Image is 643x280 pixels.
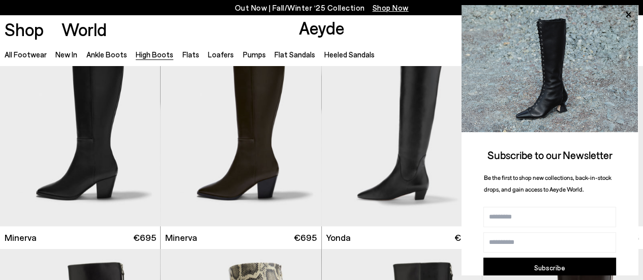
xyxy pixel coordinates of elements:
a: Heeled Sandals [324,50,374,59]
a: Aeyde [298,17,344,38]
img: Yonda Leather Over-Knee Boots [322,24,482,226]
span: Yonda [326,231,351,244]
span: Minerva [165,231,197,244]
a: Flats [182,50,199,59]
img: 2a6287a1333c9a56320fd6e7b3c4a9a9.jpg [462,5,638,132]
span: Minerva [5,231,37,244]
button: Subscribe [483,258,616,278]
a: Loafers [208,50,234,59]
a: Flat Sandals [274,50,315,59]
span: €795 [454,231,477,244]
img: Minerva High Cowboy Boots [161,24,321,226]
a: Ankle Boots [86,50,127,59]
a: Minerva €695 [161,226,321,249]
span: Be the first to shop new collections, back-in-stock drops, and gain access to Aeyde World. [484,174,611,193]
a: High Boots [136,50,173,59]
span: Subscribe to our Newsletter [487,148,613,161]
a: New In [55,50,77,59]
p: Out Now | Fall/Winter ‘25 Collection [235,2,409,14]
a: Yonda €795 [322,226,482,249]
a: Shop [5,20,44,38]
span: €695 [294,231,317,244]
a: World [62,20,107,38]
span: €695 [133,231,156,244]
span: Navigate to /collections/new-in [373,3,409,12]
a: All Footwear [5,50,47,59]
a: Pumps [242,50,265,59]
